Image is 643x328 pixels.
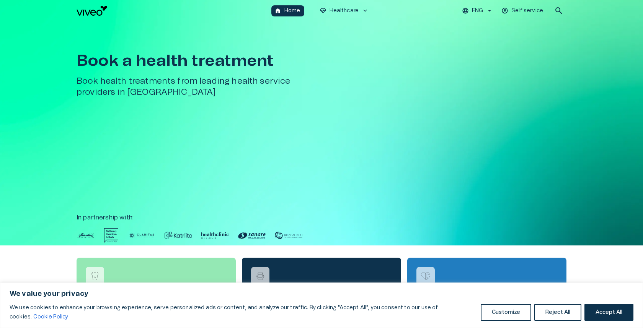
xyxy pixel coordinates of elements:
p: ENG [472,7,483,15]
p: We value your privacy [10,289,633,299]
button: Reject All [534,304,581,321]
a: Cookie Policy [33,314,69,320]
a: Navigate to service booking [407,258,566,328]
button: Customize [481,304,531,321]
button: Accept All [584,304,633,321]
button: ENG [461,5,494,16]
h5: Book health treatments from leading health service providers in [GEOGRAPHIC_DATA] [77,76,325,98]
img: Partner logo [128,228,155,243]
img: Book a dental consultation logo [89,270,101,282]
img: Talk to a mental health specialist logo [420,270,431,282]
a: Navigate to service booking [242,258,401,328]
p: Self service [511,7,543,15]
p: Home [284,7,300,15]
span: keyboard_arrow_down [362,7,369,14]
img: Partner logo [238,228,266,243]
span: search [554,6,563,15]
p: In partnership with : [77,213,566,222]
img: Viveo logo [77,6,107,16]
p: We use cookies to enhance your browsing experience, serve personalized ads or content, and analyz... [10,303,475,322]
img: Partner logo [201,228,229,243]
button: open search modal [551,3,566,18]
a: Navigate to homepage [77,6,268,16]
img: Visit a physiotherapist logo [255,270,266,282]
span: ecg_heart [320,7,326,14]
span: home [274,7,281,14]
a: Navigate to service booking [77,258,236,328]
button: homeHome [271,5,304,16]
img: Partner logo [104,228,119,243]
img: Partner logo [77,228,95,243]
button: ecg_heartHealthcarekeyboard_arrow_down [317,5,372,16]
button: Self service [500,5,545,16]
img: Partner logo [275,228,302,243]
p: Healthcare [330,7,359,15]
h1: Book a health treatment [77,52,325,70]
img: Partner logo [165,228,192,243]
